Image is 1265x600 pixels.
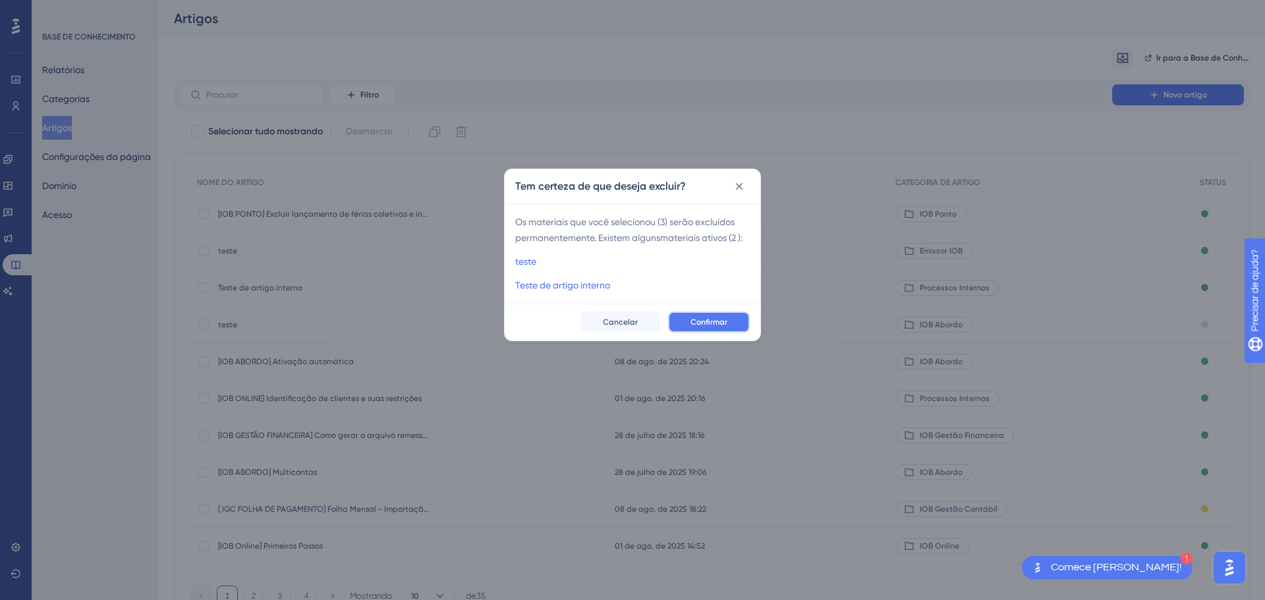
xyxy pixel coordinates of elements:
font: Teste de artigo interno [515,280,610,290]
img: imagem-do-lançador-texto-alternativo [1030,560,1046,576]
font: materiais ativos ( [660,232,731,243]
font: Confirmar [690,317,727,327]
font: 3 [660,217,665,227]
font: Os materiais que você selecionou ( [515,217,660,227]
div: Abra a lista de verificação Comece!, módulos restantes: 1 [1022,556,1193,580]
font: Cancelar [603,317,638,327]
font: Comece [PERSON_NAME]! [1051,562,1182,572]
iframe: Iniciador do Assistente de IA do UserGuiding [1210,548,1249,587]
font: Precisar de ajuda? [31,6,113,16]
font: Existem alguns [598,232,660,243]
font: teste [515,256,536,267]
font: 2 ): [731,232,743,243]
font: Tem certeza de que deseja excluir? [515,180,686,192]
font: 1 [1185,555,1189,562]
